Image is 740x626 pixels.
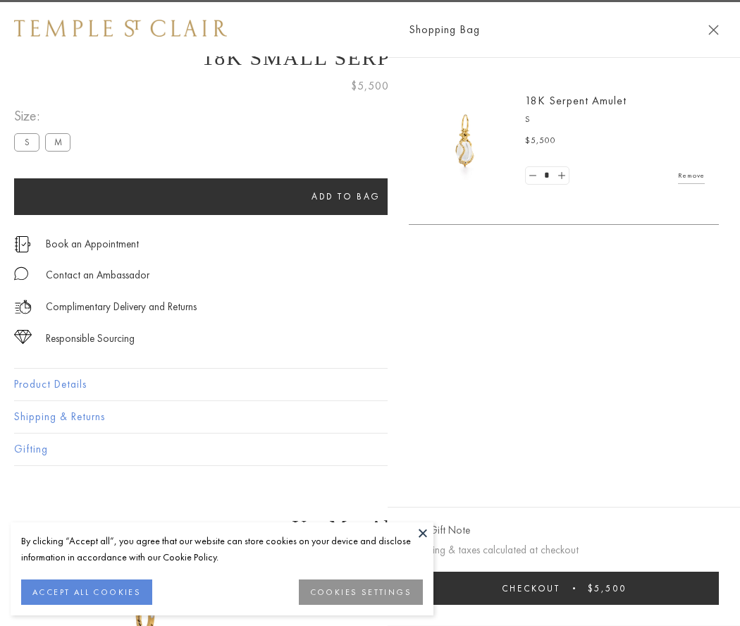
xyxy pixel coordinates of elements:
img: icon_appointment.svg [14,236,31,252]
button: Shipping & Returns [14,401,726,433]
span: Size: [14,104,76,128]
a: Book an Appointment [46,236,139,252]
button: Gifting [14,434,726,465]
a: Set quantity to 2 [554,167,568,185]
button: Add to bag [14,178,678,215]
a: 18K Serpent Amulet [525,93,627,108]
img: icon_sourcing.svg [14,330,32,344]
button: COOKIES SETTINGS [299,579,423,605]
span: Add to bag [312,190,381,202]
label: M [45,133,70,151]
img: MessageIcon-01_2.svg [14,266,28,281]
span: $5,500 [351,77,389,95]
img: Temple St. Clair [14,20,227,37]
div: Responsible Sourcing [46,330,135,348]
a: Remove [678,168,705,183]
div: Contact an Ambassador [46,266,149,284]
button: ACCEPT ALL COOKIES [21,579,152,605]
img: icon_delivery.svg [14,298,32,316]
p: S [525,113,705,127]
span: Checkout [502,582,560,594]
h3: You May Also Like [35,516,705,539]
span: $5,500 [588,582,627,594]
img: P51836-E11SERPPV [423,99,507,183]
span: Shopping Bag [409,20,480,39]
div: By clicking “Accept all”, you agree that our website can store cookies on your device and disclos... [21,533,423,565]
p: Complimentary Delivery and Returns [46,298,197,316]
button: Checkout $5,500 [409,572,719,605]
p: Shipping & taxes calculated at checkout [409,541,719,559]
label: S [14,133,39,151]
a: Set quantity to 0 [526,167,540,185]
span: $5,500 [525,134,556,148]
h1: 18K Small Serpent Amulet [14,46,726,70]
button: Close Shopping Bag [708,25,719,35]
button: Add Gift Note [409,522,470,539]
button: Product Details [14,369,726,400]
